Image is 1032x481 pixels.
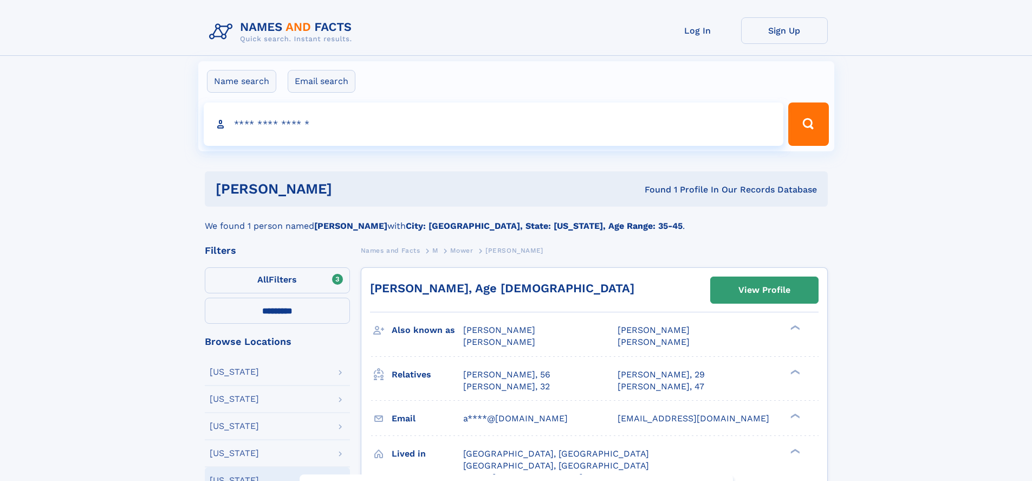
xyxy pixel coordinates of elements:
[216,182,489,196] h1: [PERSON_NAME]
[485,247,543,254] span: [PERSON_NAME]
[618,369,705,381] a: [PERSON_NAME], 29
[210,368,259,376] div: [US_STATE]
[392,409,463,428] h3: Email
[432,243,438,257] a: M
[463,381,550,393] a: [PERSON_NAME], 32
[210,422,259,431] div: [US_STATE]
[463,369,550,381] a: [PERSON_NAME], 56
[370,281,634,295] a: [PERSON_NAME], Age [DEMOGRAPHIC_DATA]
[361,243,420,257] a: Names and Facts
[392,321,463,339] h3: Also known as
[788,447,801,454] div: ❯
[314,221,387,231] b: [PERSON_NAME]
[788,102,828,146] button: Search Button
[205,267,350,293] label: Filters
[450,243,473,257] a: Mower
[463,448,649,459] span: [GEOGRAPHIC_DATA], [GEOGRAPHIC_DATA]
[618,381,704,393] a: [PERSON_NAME], 47
[741,17,828,44] a: Sign Up
[210,449,259,458] div: [US_STATE]
[788,368,801,375] div: ❯
[205,337,350,347] div: Browse Locations
[204,102,784,146] input: search input
[257,274,269,285] span: All
[432,247,438,254] span: M
[463,337,535,347] span: [PERSON_NAME]
[205,207,828,233] div: We found 1 person named with .
[205,17,361,47] img: Logo Names and Facts
[205,246,350,255] div: Filters
[738,278,790,303] div: View Profile
[463,460,649,471] span: [GEOGRAPHIC_DATA], [GEOGRAPHIC_DATA]
[406,221,683,231] b: City: [GEOGRAPHIC_DATA], State: [US_STATE], Age Range: 35-45
[488,184,817,196] div: Found 1 Profile In Our Records Database
[207,70,276,93] label: Name search
[392,445,463,463] h3: Lived in
[288,70,355,93] label: Email search
[618,413,769,424] span: [EMAIL_ADDRESS][DOMAIN_NAME]
[711,277,818,303] a: View Profile
[392,365,463,384] h3: Relatives
[450,247,473,254] span: Mower
[618,325,690,335] span: [PERSON_NAME]
[788,412,801,419] div: ❯
[654,17,741,44] a: Log In
[788,324,801,331] div: ❯
[210,395,259,403] div: [US_STATE]
[463,325,535,335] span: [PERSON_NAME]
[618,337,690,347] span: [PERSON_NAME]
